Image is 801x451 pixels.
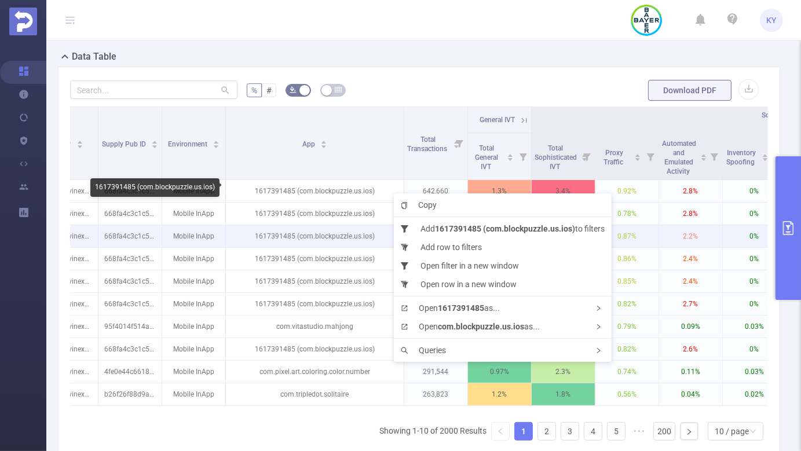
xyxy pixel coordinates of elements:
i: icon: caret-up [321,139,327,142]
p: com.vitastudio.mahjong [226,316,404,338]
i: icon: copy [401,202,414,209]
p: 291,544 [404,361,467,383]
i: icon: right [595,347,602,354]
p: 1.2% [468,383,531,405]
a: 1 [515,423,532,440]
i: icon: caret-down [762,156,769,160]
p: 0% [723,180,786,202]
p: Mobile InApp [162,338,225,360]
li: Next Page [680,422,698,441]
i: icon: left [497,428,504,435]
p: 668fa4c3c1c5a7032115e92f12298156 [98,338,162,360]
p: 0% [723,293,786,315]
p: 0.92% [595,180,659,202]
p: 0.85% [595,270,659,292]
div: Sort [507,152,514,159]
i: icon: caret-up [700,152,707,156]
p: 0% [723,270,786,292]
li: 5 [607,422,626,441]
p: 0.82% [595,338,659,360]
span: Inventory Spoofing [727,149,757,166]
p: com.pixel.art.coloring.color.number [226,361,404,383]
li: 200 [653,422,675,441]
i: icon: caret-down [635,156,641,160]
div: Sort [213,139,220,146]
p: 2.4% [659,248,722,270]
i: icon: caret-down [507,156,514,160]
p: 0% [723,203,786,225]
div: Sort [700,152,707,159]
a: 2 [538,423,555,440]
i: icon: caret-down [321,144,327,147]
p: 2.4% [659,270,722,292]
span: Copy [401,200,437,210]
p: Mobile InApp [162,316,225,338]
input: Search... [70,80,237,99]
p: 1617391485 (com.blockpuzzle.us.ios) [226,338,404,360]
li: Add row to filters [394,238,612,256]
p: 1617391485 (com.blockpuzzle.us.ios) [226,225,404,247]
a: 200 [654,423,675,440]
p: 95f4014f514a5fc5e906a81372b2dee6 [98,316,162,338]
li: 3 [561,422,579,441]
i: icon: table [335,86,342,93]
span: Proxy Traffic [604,149,625,166]
button: Download PDF [648,80,731,101]
i: icon: search [401,347,414,354]
p: 0.78% [595,203,659,225]
i: icon: right [595,305,602,311]
div: Sort [762,152,769,159]
p: Mobile InApp [162,248,225,270]
div: Sort [634,152,641,159]
i: icon: caret-down [76,144,83,147]
p: 4fe0e44c6618c16025817e7382ab649d [98,361,162,383]
p: 1617391485 (com.blockpuzzle.us.ios) [226,270,404,292]
i: Filter menu [642,133,659,179]
span: Open as... [401,303,500,313]
p: 1617391485 (com.blockpuzzle.us.ios) [226,203,404,225]
p: 0% [723,338,786,360]
p: 1617391485 (com.blockpuzzle.us.ios) [226,293,404,315]
p: b26f26f88d9a1d4202bfdbeacf63562a [98,383,162,405]
i: icon: right [686,428,693,435]
p: 2.2% [659,225,722,247]
span: Automated and Emulated Activity [662,140,696,175]
p: 668fa4c3c1c5a7032115e92f12298156 [98,293,162,315]
i: icon: right [595,324,602,330]
i: Filter menu [515,133,531,179]
li: Add to filters [394,219,612,238]
span: Total General IVT [476,144,499,171]
p: 0.87% [595,225,659,247]
p: 0.86% [595,248,659,270]
span: Environment [168,140,209,148]
p: 2.8% [659,180,722,202]
p: 0.09% [659,316,722,338]
img: Protected Media [9,8,37,35]
b: com.blockpuzzle.us.ios [438,322,524,331]
p: 0.97% [468,361,531,383]
p: 0% [723,248,786,270]
a: 3 [561,423,579,440]
li: 4 [584,422,602,441]
i: Filter menu [451,107,467,179]
span: Total Sophisticated IVT [535,144,577,171]
i: icon: caret-up [762,152,769,156]
p: 0.82% [595,293,659,315]
p: Mobile InApp [162,225,225,247]
i: icon: down [749,428,756,436]
p: 0.03% [723,361,786,383]
p: Mobile InApp [162,361,225,383]
p: 668fa4c3c1c5a7032115e92f12298156 [98,270,162,292]
p: 0.79% [595,316,659,338]
b: 1617391485 (com.blockpuzzle.us.ios) [435,224,575,233]
p: 0.04% [659,383,722,405]
i: Filter menu [579,133,595,179]
i: icon: caret-up [507,152,514,156]
i: icon: caret-down [213,144,220,147]
i: icon: caret-up [213,139,220,142]
span: App [302,140,317,148]
span: ••• [630,422,649,441]
span: General IVT [480,116,515,124]
a: 5 [608,423,625,440]
p: 2.7% [659,293,722,315]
